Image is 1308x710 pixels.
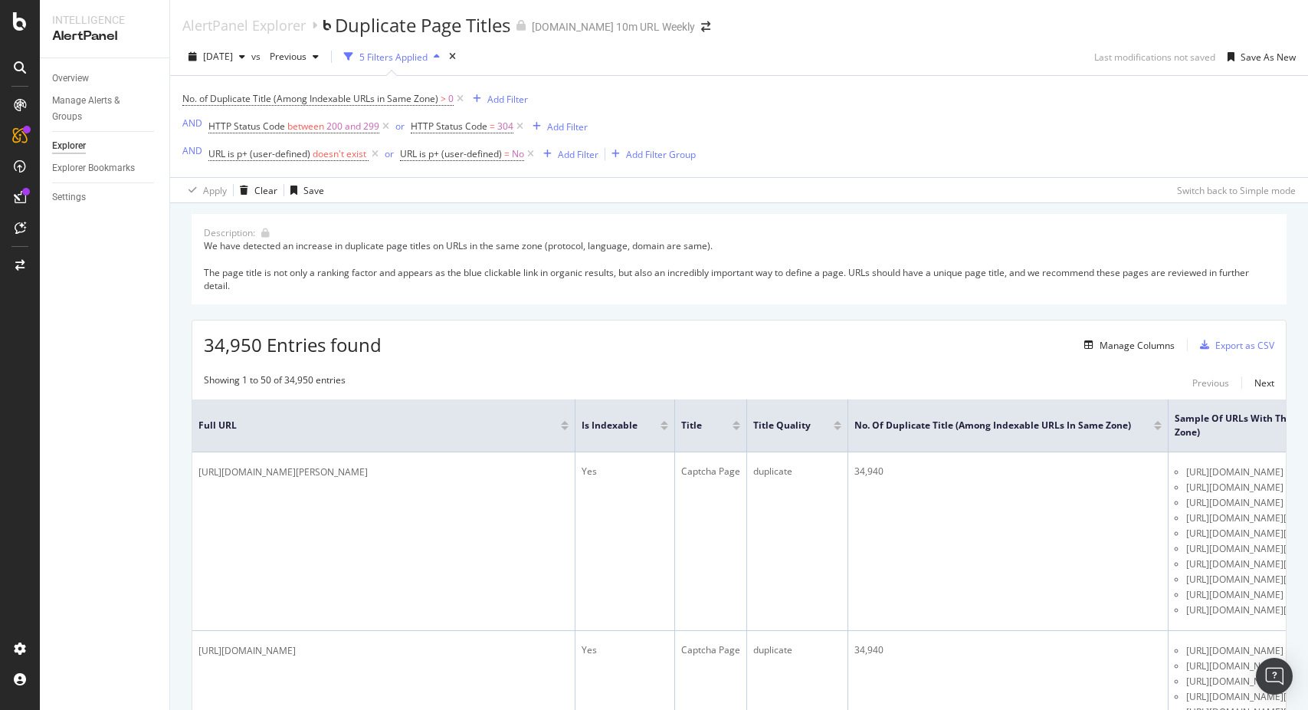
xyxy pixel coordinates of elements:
[681,419,710,432] span: Title
[52,28,157,45] div: AlertPanel
[1254,376,1274,390] div: Next
[204,332,382,357] span: 34,950 Entries found
[1241,51,1296,64] div: Save As New
[753,419,811,432] span: Title Quality
[582,419,638,432] span: Is Indexable
[208,120,285,133] span: HTTP Status Code
[558,148,598,161] div: Add Filter
[303,184,324,197] div: Save
[385,147,394,160] div: or
[582,465,668,478] div: Yes
[1100,339,1175,352] div: Manage Columns
[1215,339,1274,352] div: Export as CSV
[532,19,695,35] div: [DOMAIN_NAME] 10m URL Weekly
[753,465,841,478] div: duplicate
[182,92,438,105] span: No. of Duplicate Title (Among Indexable URLs in Same Zone)
[251,50,264,63] span: vs
[411,120,487,133] span: HTTP Status Code
[854,465,1162,478] div: 34,940
[701,21,710,32] div: arrow-right-arrow-left
[512,143,524,165] span: No
[448,88,454,110] span: 0
[1192,373,1229,392] button: Previous
[182,17,306,34] a: AlertPanel Explorer
[1094,51,1215,64] div: Last modifications not saved
[1186,674,1283,689] span: [URL][DOMAIN_NAME]
[208,147,310,160] span: URL is p+ (user-defined)
[582,643,668,657] div: Yes
[338,44,446,69] button: 5 Filters Applied
[203,184,227,197] div: Apply
[359,51,428,64] div: 5 Filters Applied
[52,189,159,205] a: Settings
[1177,184,1296,197] div: Switch back to Simple mode
[446,49,459,64] div: times
[1194,333,1274,357] button: Export as CSV
[526,117,588,136] button: Add Filter
[287,120,324,133] span: between
[395,119,405,133] button: or
[234,178,277,202] button: Clear
[204,239,1274,292] div: We have detected an increase in duplicate page titles on URLs in the same zone (protocol, languag...
[1186,659,1283,674] span: [URL][DOMAIN_NAME]
[1186,643,1283,659] span: [URL][DOMAIN_NAME]
[537,145,598,163] button: Add Filter
[198,465,368,480] span: [URL][DOMAIN_NAME][PERSON_NAME]
[264,50,307,63] span: Previous
[204,226,255,239] div: Description:
[441,92,446,105] span: >
[198,643,296,659] span: [URL][DOMAIN_NAME]
[504,147,510,160] span: =
[52,71,89,87] div: Overview
[52,93,144,125] div: Manage Alerts & Groups
[203,50,233,63] span: 2025 Aug. 15th
[1254,373,1274,392] button: Next
[490,120,495,133] span: =
[326,116,379,137] span: 200 and 299
[52,71,159,87] a: Overview
[52,12,157,28] div: Intelligence
[182,178,227,202] button: Apply
[626,148,696,161] div: Add Filter Group
[313,147,366,160] span: doesn't exist
[1192,376,1229,390] div: Previous
[335,12,510,38] div: Duplicate Page Titles
[204,373,346,392] div: Showing 1 to 50 of 34,950 entries
[254,184,277,197] div: Clear
[52,138,159,154] a: Explorer
[182,143,202,158] button: AND
[52,160,135,176] div: Explorer Bookmarks
[1221,44,1296,69] button: Save As New
[467,90,528,108] button: Add Filter
[1186,480,1283,495] span: [URL][DOMAIN_NAME]
[198,419,538,432] span: Full URL
[1078,336,1175,354] button: Manage Columns
[605,145,696,163] button: Add Filter Group
[52,138,86,154] div: Explorer
[52,93,159,125] a: Manage Alerts & Groups
[182,44,251,69] button: [DATE]
[1186,495,1283,511] span: [URL][DOMAIN_NAME]
[487,93,528,106] div: Add Filter
[1186,587,1283,603] span: [URL][DOMAIN_NAME]
[52,160,159,176] a: Explorer Bookmarks
[681,643,740,657] div: Captcha Page
[182,117,202,130] div: AND
[385,146,394,161] button: or
[284,178,324,202] button: Save
[182,144,202,157] div: AND
[400,147,502,160] span: URL is p+ (user-defined)
[1171,178,1296,202] button: Switch back to Simple mode
[52,189,86,205] div: Settings
[854,419,1131,432] span: No. of Duplicate Title (Among Indexable URLs in Same Zone)
[681,465,740,478] div: Captcha Page
[854,643,1162,657] div: 34,940
[547,120,588,133] div: Add Filter
[1186,465,1283,480] span: [URL][DOMAIN_NAME]
[395,120,405,133] div: or
[753,643,841,657] div: duplicate
[497,116,513,137] span: 304
[182,116,202,130] button: AND
[1256,658,1293,695] div: Open Intercom Messenger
